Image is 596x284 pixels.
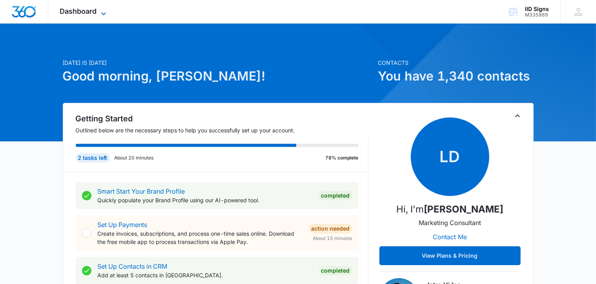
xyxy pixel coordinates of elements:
[76,113,368,125] h2: Getting Started
[98,271,313,279] p: Add at least 5 contacts in [GEOGRAPHIC_DATA].
[424,203,503,215] strong: [PERSON_NAME]
[76,126,368,134] p: Outlined below are the necessary steps to help you successfully set up your account.
[98,196,313,204] p: Quickly populate your Brand Profile using our AI-powered tool.
[98,187,185,195] a: Smart Start Your Brand Profile
[60,7,97,15] span: Dashboard
[513,111,522,121] button: Toggle Collapse
[98,221,148,229] a: Set Up Payments
[411,117,489,196] span: LD
[378,67,534,86] h1: You have 1,340 contacts
[98,262,168,270] a: Set Up Contacts in CRM
[115,154,154,161] p: About 20 minutes
[63,59,374,67] p: [DATE] is [DATE]
[419,218,481,227] p: Marketing Consultant
[396,202,503,216] p: Hi, I'm
[319,266,352,275] div: Completed
[525,6,549,12] div: account name
[379,246,521,265] button: View Plans & Pricing
[313,235,352,242] span: About 15 minutes
[425,227,475,246] button: Contact Me
[378,59,534,67] p: Contacts
[326,154,359,161] p: 78% complete
[319,191,352,200] div: Completed
[63,67,374,86] h1: Good morning, [PERSON_NAME]!
[309,224,352,233] div: Action Needed
[525,12,549,18] div: account id
[98,229,303,246] p: Create invoices, subscriptions, and process one-time sales online. Download the free mobile app t...
[76,153,110,163] div: 2 tasks left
